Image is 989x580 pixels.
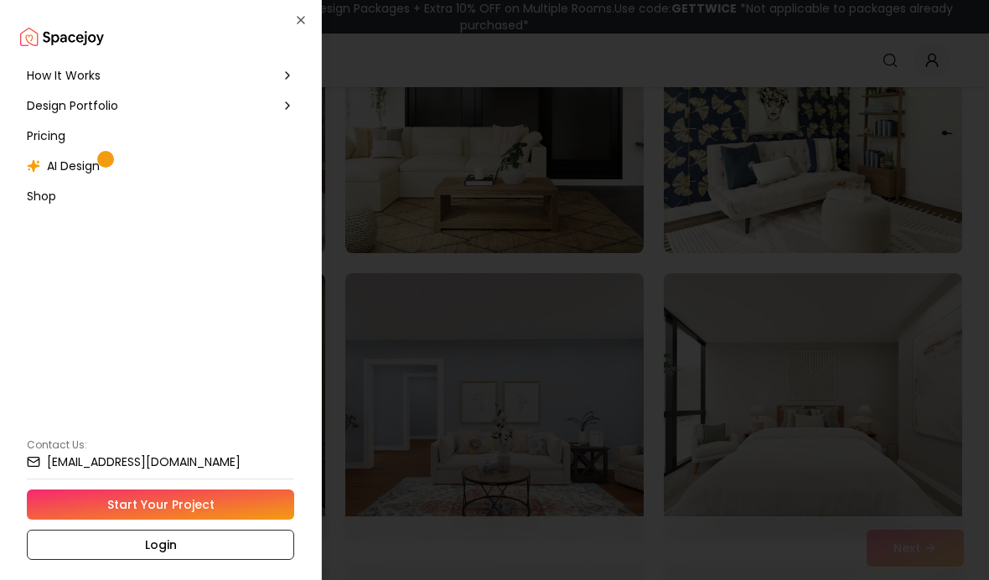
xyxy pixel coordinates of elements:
img: Spacejoy Logo [20,20,104,54]
a: [EMAIL_ADDRESS][DOMAIN_NAME] [27,455,294,469]
span: Shop [27,188,56,205]
a: Start Your Project [27,489,294,520]
a: Spacejoy [20,20,104,54]
span: How It Works [27,67,101,84]
span: Design Portfolio [27,97,118,114]
small: [EMAIL_ADDRESS][DOMAIN_NAME] [47,456,241,468]
p: Contact Us: [27,438,294,452]
span: AI Design [47,158,100,174]
span: Pricing [27,127,65,144]
a: Login [27,530,294,560]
